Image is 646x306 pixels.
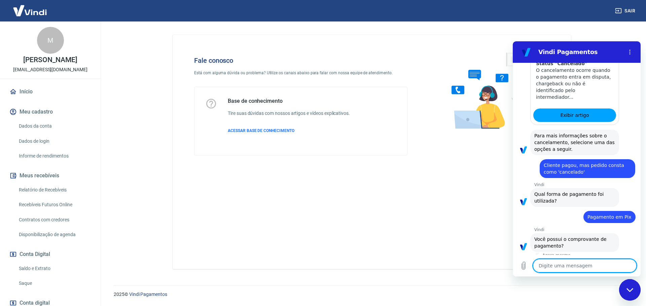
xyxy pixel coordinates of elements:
[129,292,167,297] a: Vindi Pagamentos
[16,228,93,242] a: Disponibilização de agenda
[228,98,350,104] h5: Base de conhecimento
[16,276,93,290] a: Saque
[513,41,641,276] iframe: Janela de mensagens
[16,119,93,133] a: Dados da conta
[228,128,294,133] span: ACESSAR BASE DE CONHECIMENTO
[8,104,93,119] button: Meu cadastro
[16,183,93,197] a: Relatório de Recebíveis
[8,84,93,99] a: Início
[16,213,93,227] a: Contratos com credores
[614,5,638,17] button: Sair
[16,149,93,163] a: Informe de rendimentos
[619,279,641,301] iframe: Botão para abrir a janela de mensagens, conversa em andamento
[16,134,93,148] a: Dados de login
[194,70,407,76] p: Está com alguma dúvida ou problema? Utilize os canais abaixo para falar com nossa equipe de atend...
[8,247,93,262] button: Conta Digital
[23,56,77,63] p: [PERSON_NAME]
[16,198,93,212] a: Recebíveis Futuros Online
[8,0,52,21] img: Vindi
[37,27,64,54] div: M
[228,110,350,117] h6: Tire suas dúvidas com nossos artigos e vídeos explicativos.
[438,46,540,135] img: Fale conosco
[194,56,407,64] h4: Fale conosco
[8,168,93,183] button: Meus recebíveis
[228,128,350,134] a: ACESSAR BASE DE CONHECIMENTO
[16,262,93,275] a: Saldo e Extrato
[114,291,630,298] p: 2025 ©
[13,66,87,73] p: [EMAIL_ADDRESS][DOMAIN_NAME]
